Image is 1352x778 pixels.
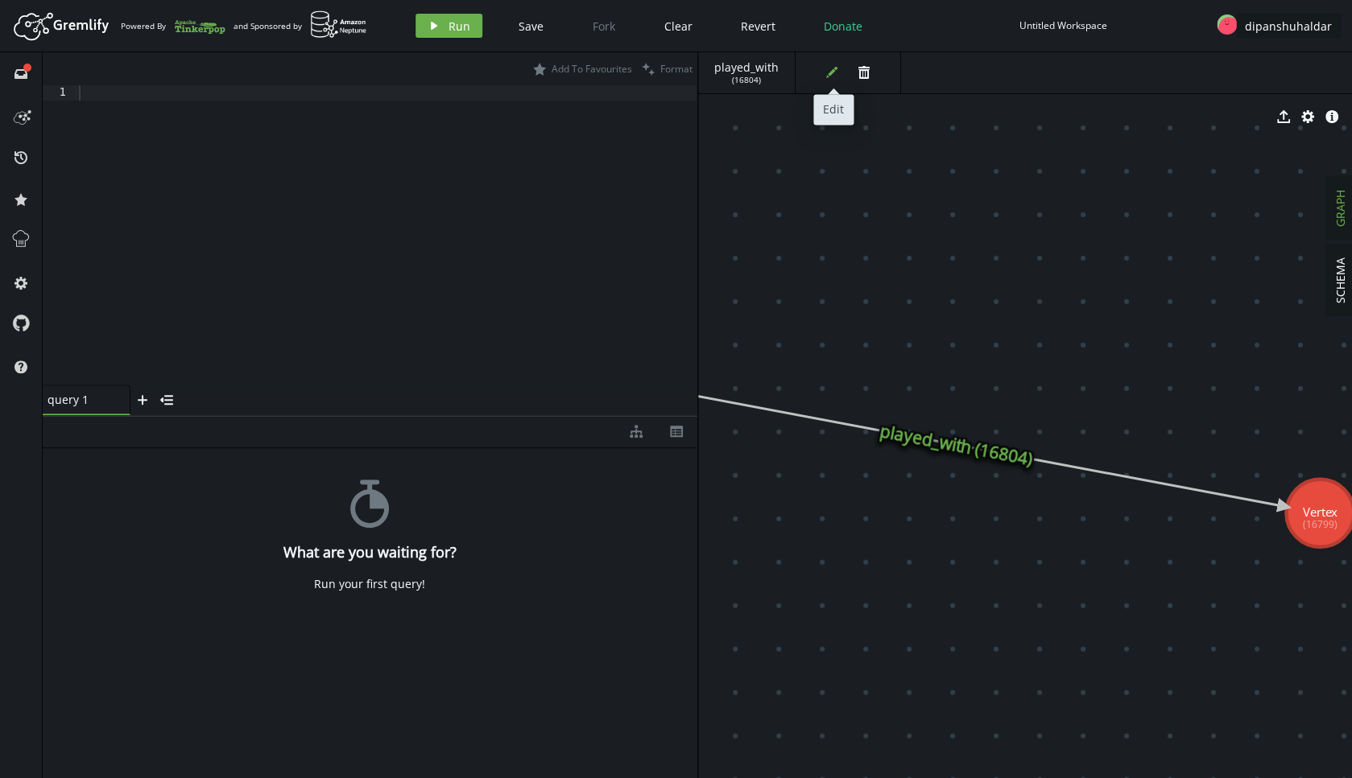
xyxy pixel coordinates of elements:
span: Clear [664,19,693,34]
span: Donate [824,19,862,34]
button: Donate [812,14,874,38]
div: Run your first query! [314,577,425,591]
span: GRAPH [1333,190,1348,227]
span: ( 16804 ) [732,75,761,85]
button: Run [416,14,482,38]
div: Untitled Workspace [1019,19,1107,31]
span: Run [449,19,470,34]
button: Add To Favourites [528,52,637,85]
span: Add To Favourites [552,62,632,76]
span: Save [519,19,544,34]
tspan: (16799) [1303,517,1338,531]
span: played_with [714,60,779,75]
button: Format [637,52,697,85]
button: Revert [729,14,788,38]
button: Clear [652,14,705,38]
span: query 1 [48,392,112,407]
span: Format [660,62,693,76]
div: and Sponsored by [234,10,367,41]
img: AWS Neptune [310,10,367,39]
button: Save [506,14,556,38]
button: Fork [580,14,628,38]
div: Powered By [121,12,225,40]
span: Revert [741,19,775,34]
span: Fork [593,19,615,34]
h4: What are you waiting for? [283,544,457,561]
span: dipanshuhaldar [1245,19,1332,34]
span: SCHEMA [1333,257,1348,303]
tspan: Vertex [1302,504,1338,520]
button: dipanshuhaldar [1237,14,1340,38]
div: Edit [813,94,854,125]
div: 1 [43,85,76,101]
